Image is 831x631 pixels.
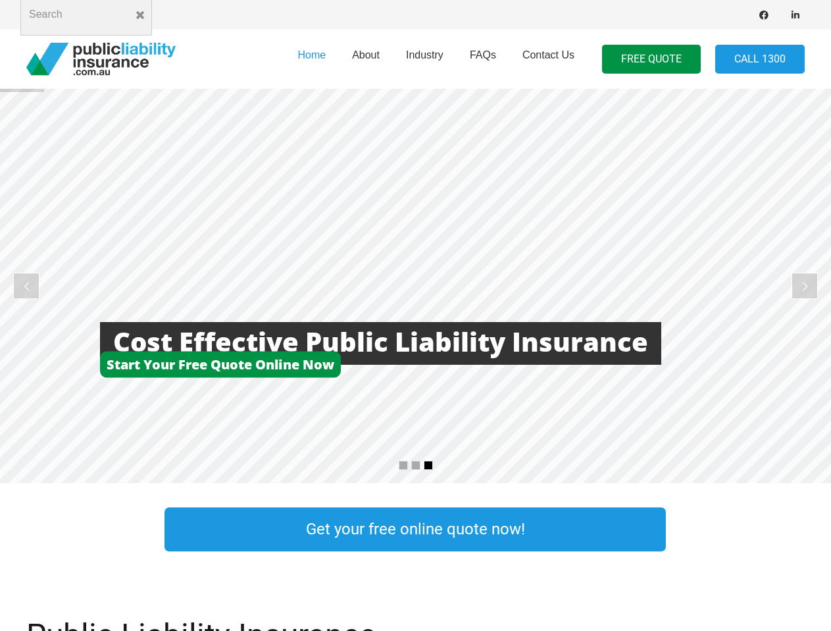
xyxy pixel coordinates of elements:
[406,49,443,60] span: Industry
[522,49,574,60] span: Contact Us
[352,49,380,60] span: About
[470,49,496,60] span: FAQs
[26,43,176,76] a: pli_logotransparent
[164,507,666,551] a: Get your free online quote now!
[509,26,588,93] a: Contact Us
[284,26,339,93] a: Home
[457,26,509,93] a: FAQs
[128,3,152,27] button: Close
[755,6,773,24] a: Facebook
[297,49,326,60] span: Home
[692,504,830,555] a: Link
[339,26,393,93] a: About
[786,6,805,24] a: LinkedIn
[715,45,805,74] a: Call 1300
[602,45,701,74] a: FREE QUOTE
[393,26,457,93] a: Industry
